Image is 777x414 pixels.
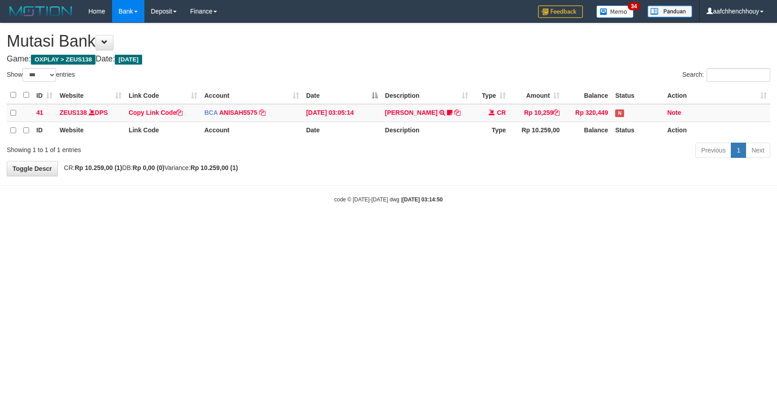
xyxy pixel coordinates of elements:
[402,196,443,203] strong: [DATE] 03:14:50
[7,4,75,18] img: MOTION_logo.png
[60,164,238,171] span: CR: DB: Variance:
[303,87,382,104] th: Date: activate to sort column descending
[563,87,612,104] th: Balance
[22,68,56,82] select: Showentries
[731,143,746,158] a: 1
[33,122,56,139] th: ID
[303,122,382,139] th: Date
[7,32,770,50] h1: Mutasi Bank
[553,109,560,116] a: Copy Rp 10,259 to clipboard
[707,68,770,82] input: Search:
[56,104,125,122] td: DPS
[382,87,472,104] th: Description: activate to sort column ascending
[7,68,75,82] label: Show entries
[628,2,640,10] span: 34
[385,109,438,116] a: [PERSON_NAME]
[682,68,770,82] label: Search:
[60,109,87,116] a: ZEUS138
[201,122,303,139] th: Account
[472,87,509,104] th: Type: activate to sort column ascending
[7,161,58,176] a: Toggle Descr
[612,87,664,104] th: Status
[75,164,122,171] strong: Rp 10.259,00 (1)
[509,87,563,104] th: Amount: activate to sort column ascending
[334,196,443,203] small: code © [DATE]-[DATE] dwg |
[454,109,460,116] a: Copy DONI ARDIYAN to clipboard
[695,143,731,158] a: Previous
[647,5,692,17] img: panduan.png
[615,109,624,117] span: Has Note
[664,122,770,139] th: Action
[664,87,770,104] th: Action: activate to sort column ascending
[191,164,238,171] strong: Rp 10.259,00 (1)
[509,122,563,139] th: Rp 10.259,00
[115,55,142,65] span: [DATE]
[36,109,43,116] span: 41
[667,109,681,116] a: Note
[303,104,382,122] td: [DATE] 03:05:14
[125,122,201,139] th: Link Code
[382,122,472,139] th: Description
[129,109,183,116] a: Copy Link Code
[125,87,201,104] th: Link Code: activate to sort column ascending
[563,122,612,139] th: Balance
[472,122,509,139] th: Type
[612,122,664,139] th: Status
[31,55,95,65] span: OXPLAY > ZEUS138
[563,104,612,122] td: Rp 320,449
[509,104,563,122] td: Rp 10,259
[596,5,634,18] img: Button%20Memo.svg
[219,109,257,116] a: ANISAH5575
[56,122,125,139] th: Website
[497,109,506,116] span: CR
[259,109,265,116] a: Copy ANISAH5575 to clipboard
[201,87,303,104] th: Account: activate to sort column ascending
[204,109,218,116] span: BCA
[7,55,770,64] h4: Game: Date:
[56,87,125,104] th: Website: activate to sort column ascending
[538,5,583,18] img: Feedback.jpg
[746,143,770,158] a: Next
[133,164,165,171] strong: Rp 0,00 (0)
[7,142,317,154] div: Showing 1 to 1 of 1 entries
[33,87,56,104] th: ID: activate to sort column ascending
